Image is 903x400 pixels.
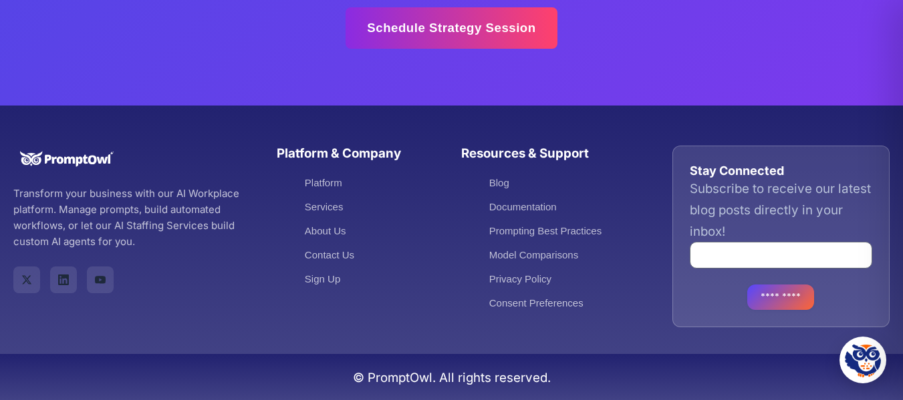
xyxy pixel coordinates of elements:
[346,7,557,49] a: Schedule Strategy Session
[305,177,342,188] a: Platform
[277,146,434,162] h3: Platform & Company
[305,201,344,212] a: Services
[845,342,882,379] img: Hootie - PromptOwl AI Assistant
[305,249,354,260] a: Contact Us
[13,146,120,172] img: PromptOwl Logo
[489,225,602,236] a: Prompting Best Practices
[305,273,340,284] a: Sign Up
[87,266,114,293] a: PromptOwl on YouTube
[13,186,247,250] p: Transform your business with our AI Workplace platform. Manage prompts, build automated workflows...
[13,266,40,293] a: PromptOwl on X
[489,177,509,188] a: Blog
[489,249,578,260] a: Model Comparisons
[353,370,551,385] span: © PromptOwl. All rights reserved.
[690,178,872,242] p: Subscribe to receive our latest blog posts directly in your inbox!
[50,266,77,293] a: PromptOwl on LinkedIn
[305,225,346,236] a: About Us
[489,273,551,284] a: Privacy Policy
[690,163,872,178] h3: Stay Connected
[461,146,619,162] h3: Resources & Support
[489,201,557,212] a: Documentation
[489,297,584,309] a: Consent Preferences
